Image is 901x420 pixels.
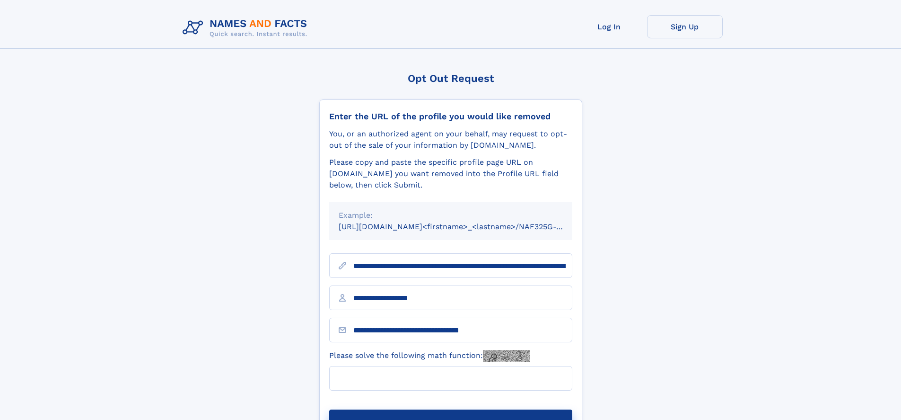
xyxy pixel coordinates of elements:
[179,15,315,41] img: Logo Names and Facts
[647,15,723,38] a: Sign Up
[329,157,572,191] div: Please copy and paste the specific profile page URL on [DOMAIN_NAME] you want removed into the Pr...
[339,222,590,231] small: [URL][DOMAIN_NAME]<firstname>_<lastname>/NAF325G-xxxxxxxx
[329,350,530,362] label: Please solve the following math function:
[329,128,572,151] div: You, or an authorized agent on your behalf, may request to opt-out of the sale of your informatio...
[329,111,572,122] div: Enter the URL of the profile you would like removed
[571,15,647,38] a: Log In
[319,72,582,84] div: Opt Out Request
[339,210,563,221] div: Example:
